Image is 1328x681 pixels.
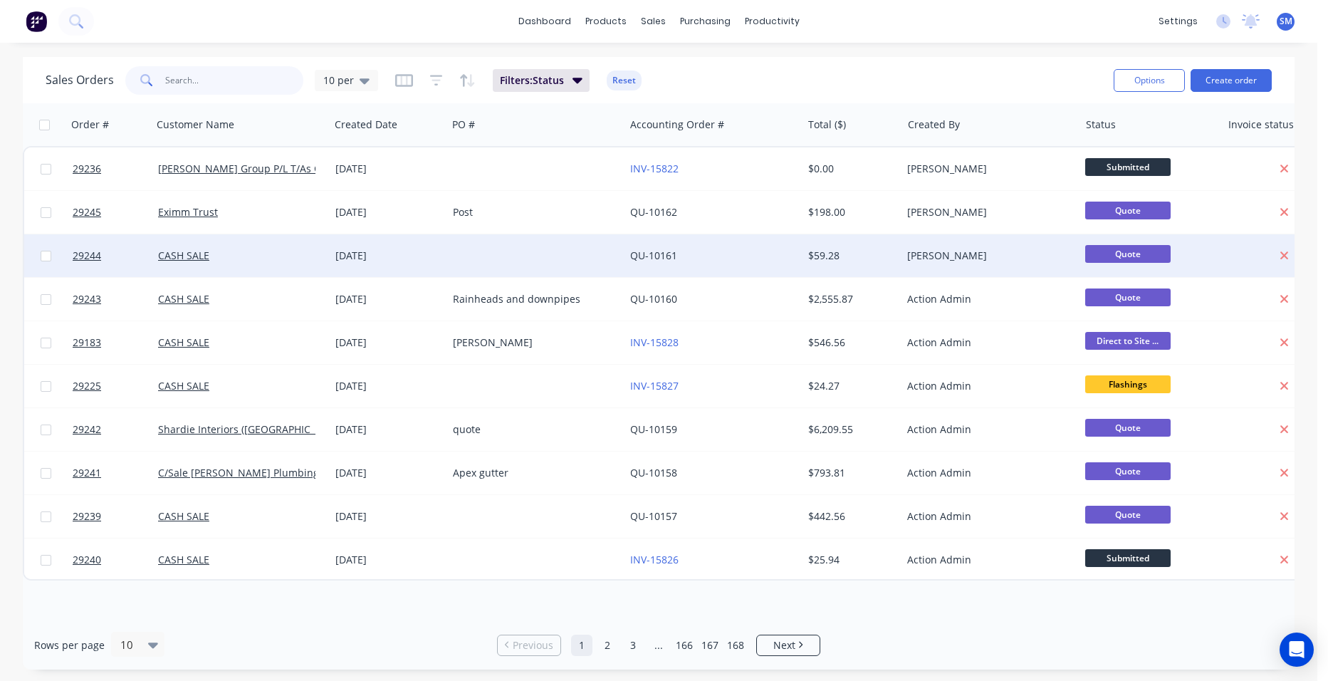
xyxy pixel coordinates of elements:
[630,553,679,566] a: INV-15826
[158,336,209,349] a: CASH SALE
[725,635,746,656] a: Page 168
[335,553,441,567] div: [DATE]
[634,11,673,32] div: sales
[46,73,114,87] h1: Sales Orders
[453,336,611,350] div: [PERSON_NAME]
[630,292,677,306] a: QU-10160
[73,365,158,407] a: 29225
[738,11,807,32] div: productivity
[1085,462,1171,480] span: Quote
[158,466,319,479] a: C/Sale [PERSON_NAME] Plumbing
[73,147,158,190] a: 29236
[335,292,441,306] div: [DATE]
[808,422,892,437] div: $6,209.55
[158,205,218,219] a: Eximm Trust
[808,509,892,524] div: $442.56
[1280,633,1314,667] div: Open Intercom Messenger
[630,379,679,393] a: INV-15827
[907,422,1065,437] div: Action Admin
[513,638,553,653] span: Previous
[73,495,158,538] a: 29239
[335,249,441,263] div: [DATE]
[1085,506,1171,524] span: Quote
[808,205,892,219] div: $198.00
[1085,375,1171,393] span: Flashings
[808,162,892,176] div: $0.00
[808,336,892,350] div: $546.56
[73,466,101,480] span: 29241
[335,336,441,350] div: [DATE]
[453,466,611,480] div: Apex gutter
[907,379,1065,393] div: Action Admin
[630,205,677,219] a: QU-10162
[907,292,1065,306] div: Action Admin
[1085,549,1171,567] span: Submitted
[498,638,560,653] a: Previous page
[757,638,820,653] a: Next page
[630,509,677,523] a: QU-10157
[630,336,679,349] a: INV-15828
[1191,69,1272,92] button: Create order
[630,162,679,175] a: INV-15822
[453,422,611,437] div: quote
[808,118,846,132] div: Total ($)
[73,162,101,176] span: 29236
[73,234,158,277] a: 29244
[158,249,209,262] a: CASH SALE
[1151,11,1205,32] div: settings
[500,73,564,88] span: Filters: Status
[453,292,611,306] div: Rainheads and downpipes
[630,422,677,436] a: QU-10159
[907,336,1065,350] div: Action Admin
[452,118,475,132] div: PO #
[73,321,158,364] a: 29183
[607,71,642,90] button: Reset
[511,11,578,32] a: dashboard
[73,205,101,219] span: 29245
[73,553,101,567] span: 29240
[73,191,158,234] a: 29245
[1085,332,1171,350] span: Direct to Site ...
[630,118,724,132] div: Accounting Order #
[1085,158,1171,176] span: Submitted
[335,509,441,524] div: [DATE]
[158,162,396,175] a: [PERSON_NAME] Group P/L T/As Cre8tive Builders
[73,452,158,494] a: 29241
[808,292,892,306] div: $2,555.87
[674,635,695,656] a: Page 166
[158,292,209,306] a: CASH SALE
[808,379,892,393] div: $24.27
[158,379,209,393] a: CASH SALE
[73,408,158,451] a: 29242
[907,553,1065,567] div: Action Admin
[323,73,354,88] span: 10 per
[808,553,892,567] div: $25.94
[157,118,234,132] div: Customer Name
[630,249,677,262] a: QU-10161
[73,379,101,393] span: 29225
[73,422,101,437] span: 29242
[453,205,611,219] div: Post
[34,638,105,653] span: Rows per page
[1085,288,1171,306] span: Quote
[158,553,209,566] a: CASH SALE
[1085,419,1171,437] span: Quote
[165,66,304,95] input: Search...
[773,638,795,653] span: Next
[335,118,397,132] div: Created Date
[335,379,441,393] div: [DATE]
[158,509,209,523] a: CASH SALE
[571,635,592,656] a: Page 1 is your current page
[630,466,677,479] a: QU-10158
[73,336,101,350] span: 29183
[493,69,590,92] button: Filters:Status
[71,118,109,132] div: Order #
[1085,245,1171,263] span: Quote
[808,249,892,263] div: $59.28
[907,509,1065,524] div: Action Admin
[73,509,101,524] span: 29239
[335,205,441,219] div: [DATE]
[907,205,1065,219] div: [PERSON_NAME]
[335,466,441,480] div: [DATE]
[26,11,47,32] img: Factory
